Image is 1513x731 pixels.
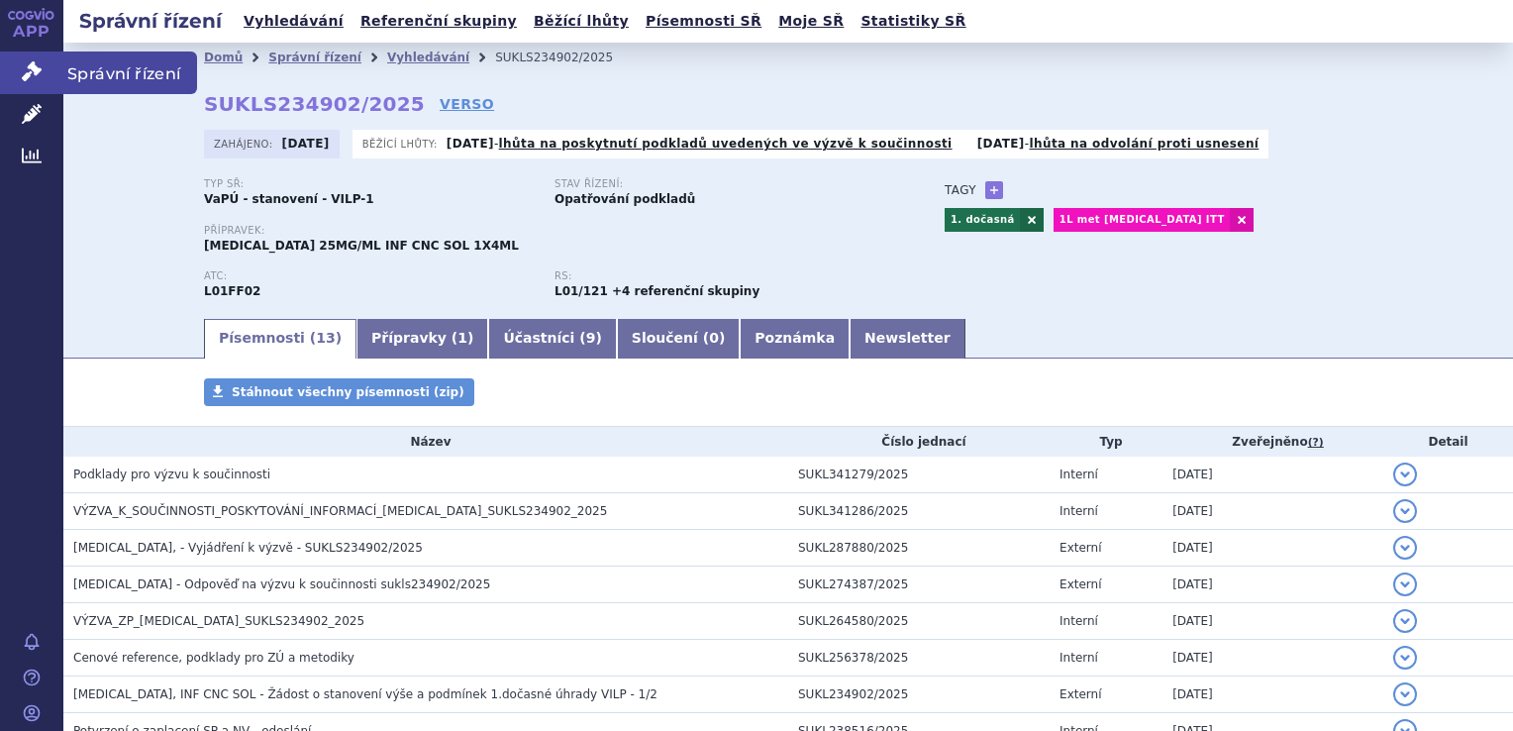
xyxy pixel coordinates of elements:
[1393,609,1417,633] button: detail
[1050,427,1162,457] th: Typ
[73,687,657,701] span: KEYTRUDA, INF CNC SOL - Žádost o stanovení výše a podmínek 1.dočasné úhrady VILP - 1/2
[586,330,596,346] span: 9
[788,530,1050,567] td: SUKL287880/2025
[772,8,850,35] a: Moje SŘ
[788,427,1050,457] th: Číslo jednací
[204,192,374,206] strong: VaPÚ - stanovení - VILP-1
[440,94,494,114] a: VERSO
[945,178,976,202] h3: Tagy
[1162,457,1383,493] td: [DATE]
[555,178,885,190] p: Stav řízení:
[1059,651,1098,665] span: Interní
[640,8,767,35] a: Písemnosti SŘ
[788,567,1050,603] td: SUKL274387/2025
[316,330,335,346] span: 13
[362,136,442,152] span: Běžící lhůty:
[204,92,425,116] strong: SUKLS234902/2025
[204,378,474,406] a: Stáhnout všechny písemnosti (zip)
[63,52,197,93] span: Správní řízení
[1054,208,1230,232] a: 1L met [MEDICAL_DATA] ITT
[204,270,535,282] p: ATC:
[1162,530,1383,567] td: [DATE]
[612,284,759,298] strong: +4 referenční skupiny
[204,51,243,64] a: Domů
[73,541,423,555] span: KEYTRUDA, - Vyjádření k výzvě - SUKLS234902/2025
[1393,682,1417,706] button: detail
[788,677,1050,713] td: SUKL234902/2025
[1393,573,1417,596] button: detail
[447,137,494,151] strong: [DATE]
[204,284,260,298] strong: PEMBROLIZUMAB
[1393,646,1417,670] button: detail
[495,43,639,72] li: SUKLS234902/2025
[1162,677,1383,713] td: [DATE]
[73,651,354,665] span: Cenové reference, podklady pro ZÚ a metodiky
[488,319,616,359] a: Účastníci (9)
[238,8,350,35] a: Vyhledávání
[855,8,971,35] a: Statistiky SŘ
[63,427,788,457] th: Název
[788,457,1050,493] td: SUKL341279/2025
[73,577,490,591] span: KEYTRUDA - Odpověď na výzvu k součinnosti sukls234902/2025
[850,319,965,359] a: Newsletter
[1162,567,1383,603] td: [DATE]
[1059,504,1098,518] span: Interní
[1393,499,1417,523] button: detail
[555,192,695,206] strong: Opatřování podkladů
[73,614,364,628] span: VÝZVA_ZP_KEYTRUDA_SUKLS234902_2025
[985,181,1003,199] a: +
[977,136,1260,152] p: -
[204,225,905,237] p: Přípravek:
[555,270,885,282] p: RS:
[1162,603,1383,640] td: [DATE]
[354,8,523,35] a: Referenční skupiny
[528,8,635,35] a: Běžící lhůty
[232,385,464,399] span: Stáhnout všechny písemnosti (zip)
[204,239,519,253] span: [MEDICAL_DATA] 25MG/ML INF CNC SOL 1X4ML
[73,468,270,481] span: Podklady pro výzvu k součinnosti
[1059,577,1101,591] span: Externí
[945,208,1020,232] a: 1. dočasná
[1059,614,1098,628] span: Interní
[282,137,330,151] strong: [DATE]
[63,7,238,35] h2: Správní řízení
[204,178,535,190] p: Typ SŘ:
[1059,687,1101,701] span: Externí
[709,330,719,346] span: 0
[1059,541,1101,555] span: Externí
[1393,463,1417,486] button: detail
[499,137,953,151] a: lhůta na poskytnutí podkladů uvedených ve výzvě k součinnosti
[1308,436,1324,450] abbr: (?)
[447,136,953,152] p: -
[1393,536,1417,560] button: detail
[788,493,1050,530] td: SUKL341286/2025
[73,504,607,518] span: VÝZVA_K_SOUČINNOSTI_POSKYTOVÁNÍ_INFORMACÍ_KEYTRUDA_SUKLS234902_2025
[977,137,1025,151] strong: [DATE]
[1029,137,1259,151] a: lhůta na odvolání proti usnesení
[617,319,740,359] a: Sloučení (0)
[1059,468,1098,481] span: Interní
[740,319,850,359] a: Poznámka
[1162,493,1383,530] td: [DATE]
[1162,640,1383,677] td: [DATE]
[387,51,469,64] a: Vyhledávání
[356,319,488,359] a: Přípravky (1)
[1383,427,1513,457] th: Detail
[268,51,361,64] a: Správní řízení
[1162,427,1383,457] th: Zveřejněno
[214,136,276,152] span: Zahájeno:
[788,603,1050,640] td: SUKL264580/2025
[555,284,608,298] strong: pembrolizumab
[204,319,356,359] a: Písemnosti (13)
[457,330,467,346] span: 1
[788,640,1050,677] td: SUKL256378/2025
